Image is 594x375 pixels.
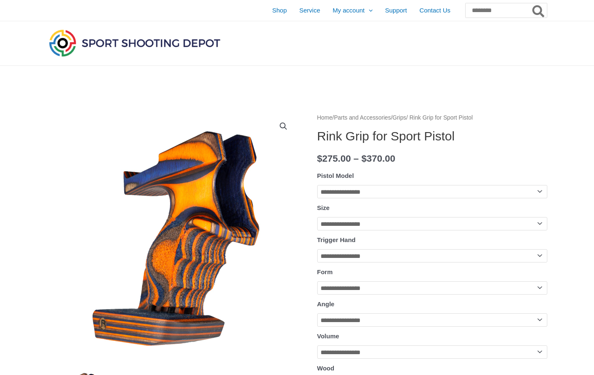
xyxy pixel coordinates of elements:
nav: Breadcrumb [317,112,547,123]
button: Search [531,3,547,17]
label: Trigger Hand [317,236,356,243]
span: $ [317,153,323,164]
label: Form [317,268,333,275]
a: View full-screen image gallery [276,119,291,134]
img: Sport Shooting Depot [47,27,222,58]
label: Pistol Model [317,172,354,179]
a: Parts and Accessories [334,115,391,121]
label: Volume [317,332,339,340]
label: Wood [317,365,334,372]
h1: Rink Grip for Sport Pistol [317,129,547,144]
label: Size [317,204,330,211]
span: $ [361,153,367,164]
a: Home [317,115,333,121]
bdi: 275.00 [317,153,351,164]
label: Angle [317,300,335,307]
a: Grips [393,115,406,121]
bdi: 370.00 [361,153,395,164]
span: – [353,153,359,164]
